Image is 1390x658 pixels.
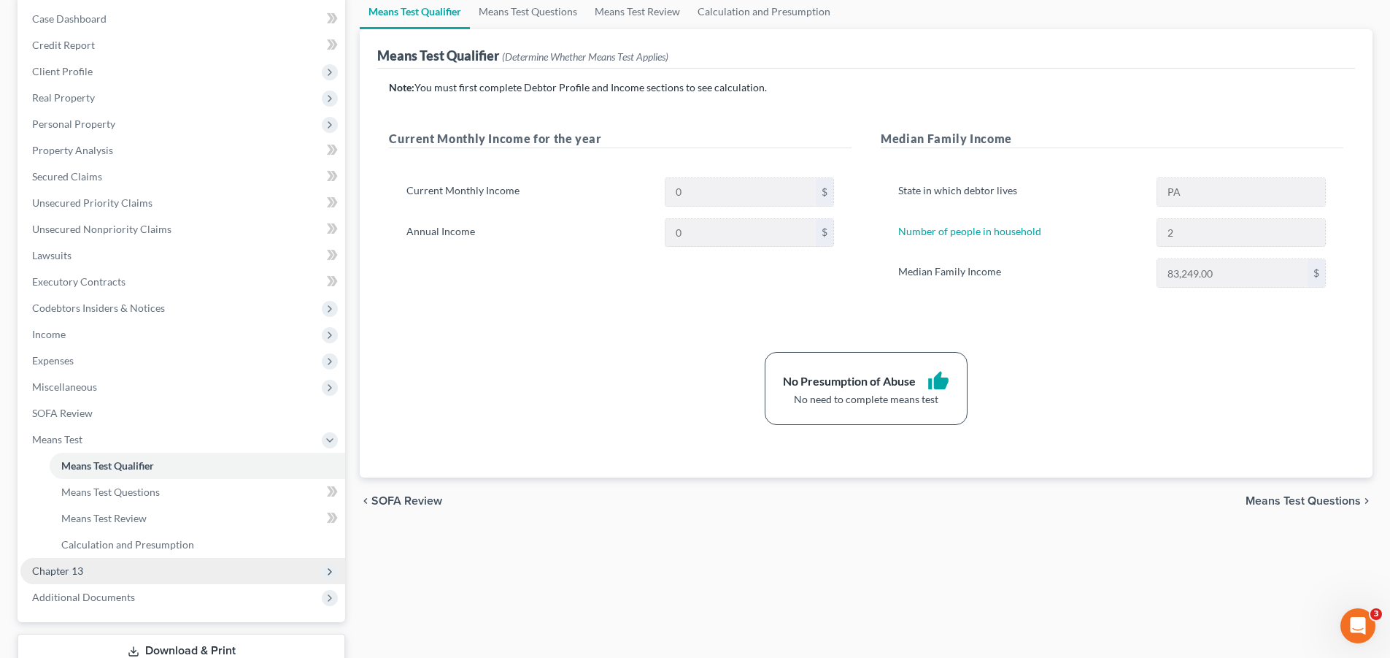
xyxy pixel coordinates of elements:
h5: Median Family Income [881,130,1343,148]
a: Number of people in household [898,225,1041,237]
a: Executory Contracts [20,269,345,295]
input: -- [1157,219,1325,247]
h5: Current Monthly Income for the year [389,130,852,148]
span: Property Analysis [32,144,113,156]
button: Means Test Questions chevron_right [1246,495,1372,507]
span: Means Test Questions [61,486,160,498]
div: No need to complete means test [783,392,949,407]
div: Means Test Qualifier [377,47,668,64]
span: Client Profile [32,65,93,77]
span: Executory Contracts [32,275,126,288]
a: Credit Report [20,32,345,58]
a: Lawsuits [20,242,345,269]
input: 0.00 [1157,259,1308,287]
span: Calculation and Presumption [61,538,194,551]
span: Miscellaneous [32,380,97,393]
span: Means Test Questions [1246,495,1361,507]
a: SOFA Review [20,400,345,426]
p: You must first complete Debtor Profile and Income sections to see calculation. [389,80,1343,95]
a: Case Dashboard [20,6,345,32]
div: $ [816,178,833,206]
a: Unsecured Nonpriority Claims [20,216,345,242]
div: $ [816,219,833,247]
iframe: Intercom live chat [1340,608,1375,643]
i: chevron_right [1361,495,1372,507]
a: Means Test Review [50,505,345,532]
div: $ [1308,259,1325,287]
span: Unsecured Priority Claims [32,196,152,209]
span: Case Dashboard [32,12,107,25]
input: 0.00 [665,219,816,247]
i: chevron_left [360,495,371,507]
a: Unsecured Priority Claims [20,190,345,216]
label: Median Family Income [891,259,1148,288]
i: thumb_up [927,370,949,392]
span: Chapter 13 [32,565,83,577]
a: Means Test Questions [50,479,345,505]
span: Personal Property [32,118,115,130]
span: Unsecured Nonpriority Claims [32,223,171,235]
span: Codebtors Insiders & Notices [32,302,165,314]
span: SOFA Review [371,495,442,507]
span: Means Test Review [61,512,147,524]
strong: Note: [389,81,414,93]
span: Secured Claims [32,170,102,183]
span: Lawsuits [32,249,72,261]
input: State [1157,178,1325,206]
button: chevron_left SOFA Review [360,495,442,507]
label: Current Monthly Income [399,177,657,207]
span: SOFA Review [32,407,93,419]
span: (Determine Whether Means Test Applies) [502,50,668,63]
a: Property Analysis [20,137,345,164]
span: Means Test [32,433,82,445]
input: 0.00 [665,178,816,206]
span: Means Test Qualifier [61,459,154,472]
label: Annual Income [399,218,657,248]
span: Real Property [32,91,95,104]
a: Calculation and Presumption [50,532,345,558]
span: Credit Report [32,39,95,51]
span: Expenses [32,354,74,367]
div: No Presumption of Abuse [783,373,916,390]
span: 3 [1370,608,1382,620]
label: State in which debtor lives [891,177,1148,207]
a: Secured Claims [20,164,345,190]
span: Additional Documents [32,591,135,603]
a: Means Test Qualifier [50,453,345,479]
span: Income [32,328,66,340]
